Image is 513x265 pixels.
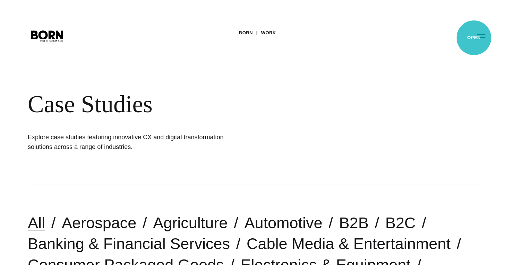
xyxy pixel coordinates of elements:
[473,28,489,43] button: Open
[153,214,228,232] a: Agriculture
[239,28,253,38] a: BORN
[244,214,322,232] a: Automotive
[62,214,136,232] a: Aerospace
[247,235,451,253] a: Cable Media & Entertainment
[28,235,230,253] a: Banking & Financial Services
[28,90,423,118] div: Case Studies
[339,214,368,232] a: B2B
[28,214,45,232] a: All
[261,28,276,38] a: Work
[385,214,416,232] a: B2C
[28,132,236,152] h1: Explore case studies featuring innovative CX and digital transformation solutions across a range ...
